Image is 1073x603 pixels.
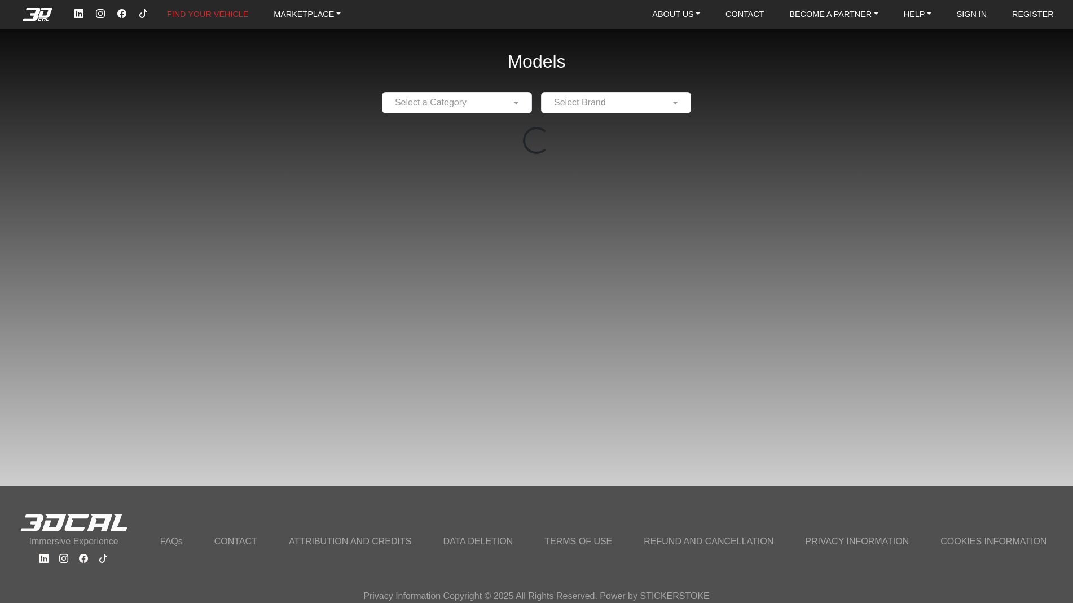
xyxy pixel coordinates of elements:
[952,5,992,23] a: SIGN IN
[721,5,768,23] a: CONTACT
[20,535,128,548] p: Immersive Experience
[282,531,419,552] a: ATTRIBUTION AND CREDITS
[637,531,780,552] a: REFUND AND CANCELLATION
[162,5,253,23] a: FIND YOUR VEHICLE
[208,531,264,552] a: CONTACT
[899,5,936,23] a: HELP
[798,531,916,552] a: PRIVACY INFORMATION
[934,531,1053,552] a: COOKIES INFORMATION
[436,531,520,552] a: DATA DELETION
[785,5,882,23] a: BECOME A PARTNER
[507,36,565,87] h2: Models
[269,5,345,23] a: MARKETPLACE
[363,589,710,603] p: Privacy Information Copyright © 2025 All Rights Reserved. Power by STICKERSTOKE
[648,5,705,23] a: ABOUT US
[153,531,190,552] a: FAQs
[1008,5,1058,23] a: REGISTER
[538,531,619,552] a: TERMS OF USE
